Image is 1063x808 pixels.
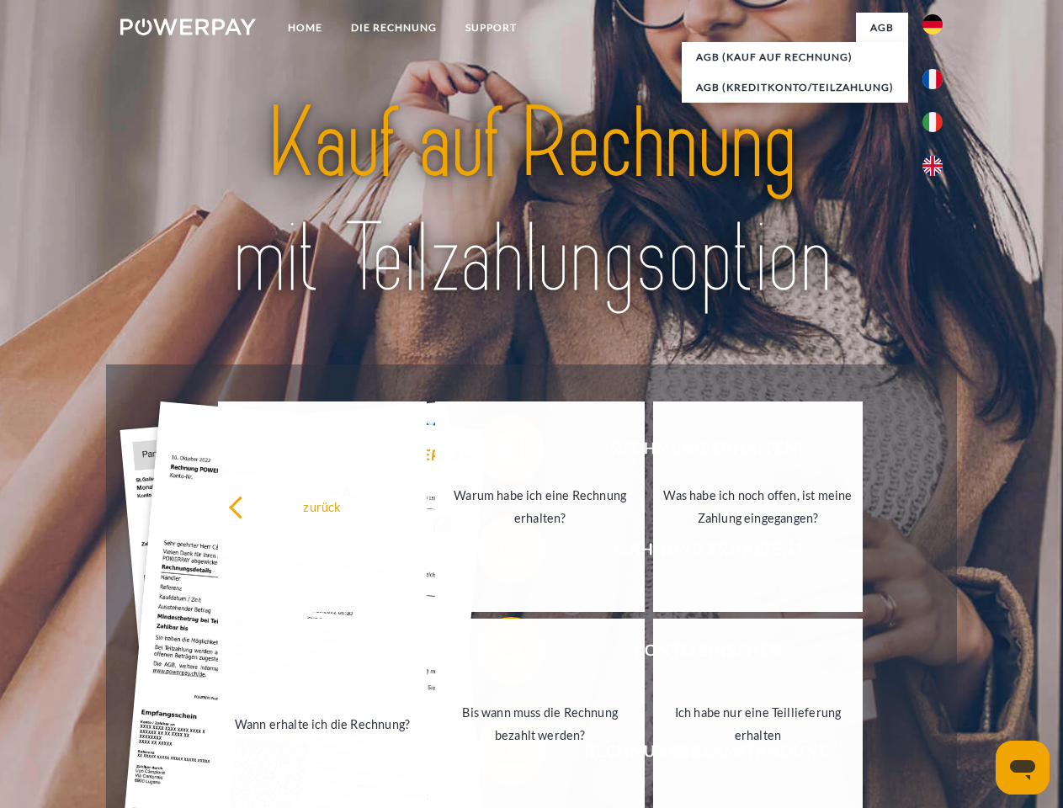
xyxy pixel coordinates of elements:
div: Warum habe ich eine Rechnung erhalten? [445,484,635,529]
div: Bis wann muss die Rechnung bezahlt werden? [445,701,635,747]
iframe: Schaltfläche zum Öffnen des Messaging-Fensters [996,741,1050,795]
div: zurück [228,495,417,518]
img: title-powerpay_de.svg [161,81,902,322]
div: Ich habe nur eine Teillieferung erhalten [663,701,853,747]
a: agb [856,13,908,43]
img: fr [922,69,943,89]
img: logo-powerpay-white.svg [120,19,256,35]
a: Home [274,13,337,43]
a: SUPPORT [451,13,531,43]
a: AGB (Kauf auf Rechnung) [682,42,908,72]
div: Was habe ich noch offen, ist meine Zahlung eingegangen? [663,484,853,529]
a: Was habe ich noch offen, ist meine Zahlung eingegangen? [653,401,863,612]
img: en [922,156,943,176]
a: AGB (Kreditkonto/Teilzahlung) [682,72,908,103]
img: it [922,112,943,132]
div: Wann erhalte ich die Rechnung? [228,712,417,735]
a: DIE RECHNUNG [337,13,451,43]
img: de [922,14,943,35]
